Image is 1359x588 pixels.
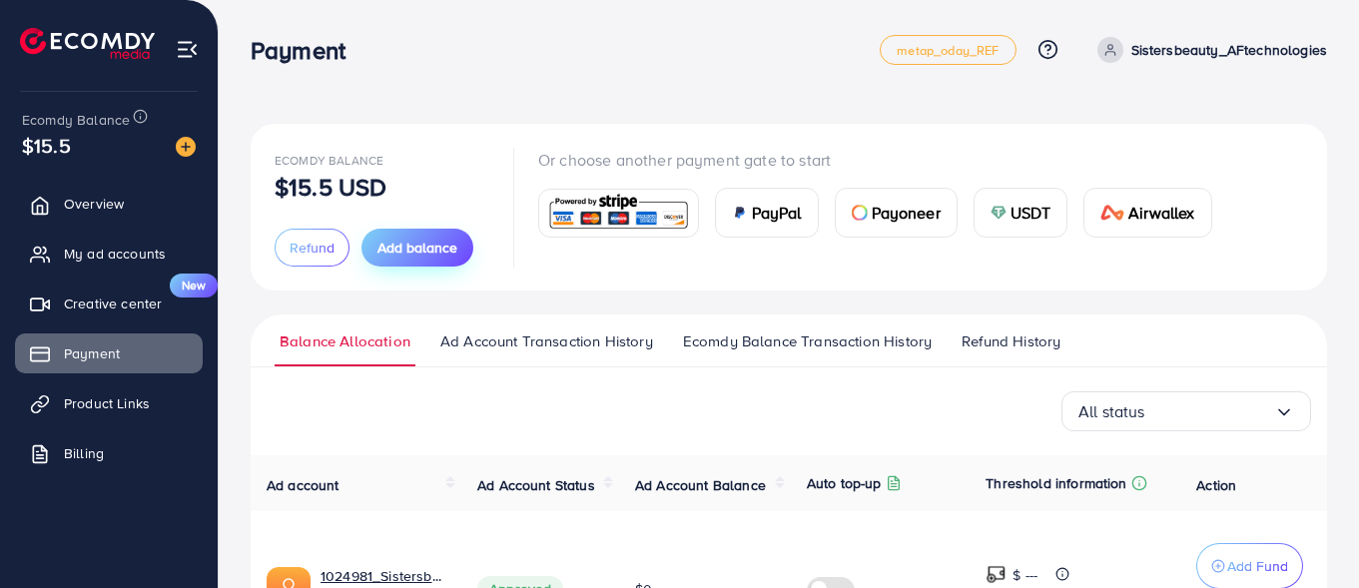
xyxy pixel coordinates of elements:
[15,333,203,373] a: Payment
[852,205,868,221] img: card
[15,284,203,323] a: Creative centerNew
[267,475,340,495] span: Ad account
[15,184,203,224] a: Overview
[1227,554,1288,578] p: Add Fund
[986,471,1126,495] p: Threshold information
[15,234,203,274] a: My ad accounts
[974,188,1068,238] a: cardUSDT
[22,131,71,160] span: $15.5
[64,343,120,363] span: Payment
[1128,201,1194,225] span: Airwallex
[64,294,162,313] span: Creative center
[538,148,1228,172] p: Or choose another payment gate to start
[440,330,653,352] span: Ad Account Transaction History
[1078,396,1145,427] span: All status
[1145,396,1274,427] input: Search for option
[986,564,1007,585] img: top-up amount
[752,201,802,225] span: PayPal
[545,192,692,235] img: card
[251,36,361,65] h3: Payment
[280,330,410,352] span: Balance Allocation
[807,471,882,495] p: Auto top-up
[991,205,1007,221] img: card
[897,44,999,57] span: metap_oday_REF
[170,274,218,297] span: New
[1011,201,1051,225] span: USDT
[176,137,196,157] img: image
[275,175,386,199] p: $15.5 USD
[22,110,130,130] span: Ecomdy Balance
[1274,498,1344,573] iframe: Chat
[1100,205,1124,221] img: card
[732,205,748,221] img: card
[176,38,199,61] img: menu
[64,393,150,413] span: Product Links
[962,330,1060,352] span: Refund History
[64,194,124,214] span: Overview
[64,244,166,264] span: My ad accounts
[15,433,203,473] a: Billing
[635,475,766,495] span: Ad Account Balance
[1131,38,1327,62] p: Sistersbeauty_AFtechnologies
[1083,188,1211,238] a: cardAirwallex
[275,152,383,169] span: Ecomdy Balance
[835,188,958,238] a: cardPayoneer
[361,229,473,267] button: Add balance
[1196,475,1236,495] span: Action
[15,383,203,423] a: Product Links
[477,475,595,495] span: Ad Account Status
[377,238,457,258] span: Add balance
[20,28,155,59] img: logo
[290,238,335,258] span: Refund
[321,566,445,586] a: 1024981_Sistersbeauty_AFtechnologies_1739411934516
[538,189,699,238] a: card
[275,229,349,267] button: Refund
[1089,37,1327,63] a: Sistersbeauty_AFtechnologies
[715,188,819,238] a: cardPayPal
[1061,391,1311,431] div: Search for option
[683,330,932,352] span: Ecomdy Balance Transaction History
[872,201,941,225] span: Payoneer
[64,443,104,463] span: Billing
[1013,563,1037,587] p: $ ---
[880,35,1016,65] a: metap_oday_REF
